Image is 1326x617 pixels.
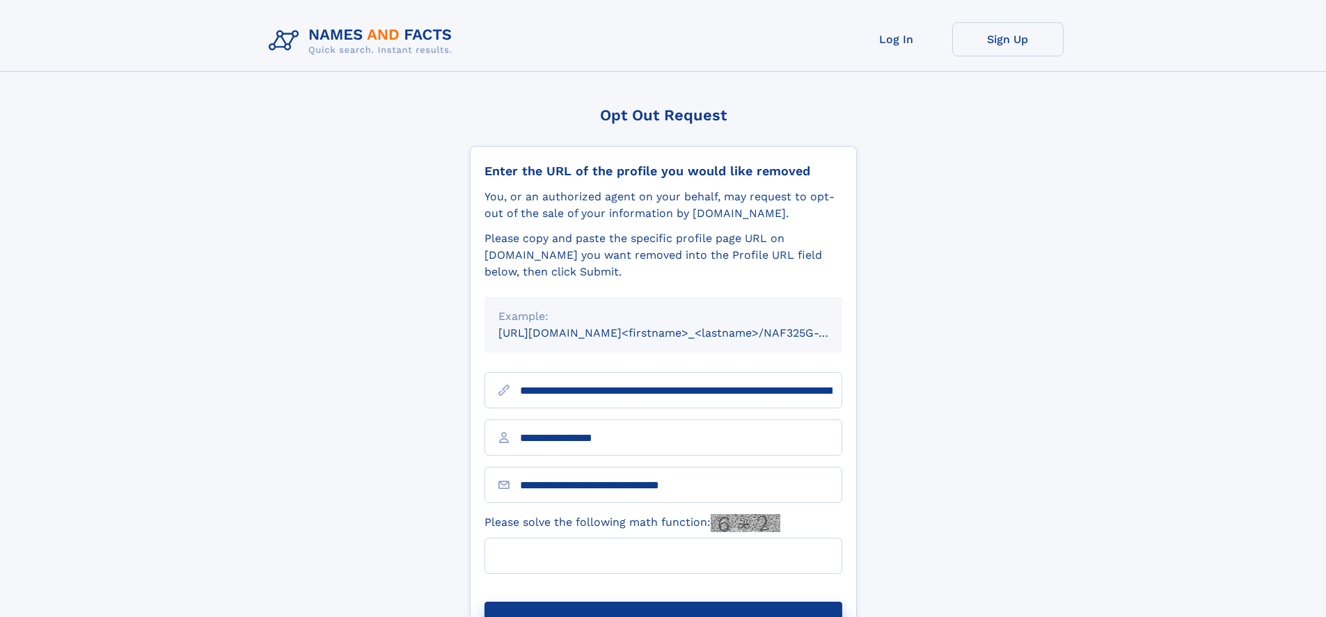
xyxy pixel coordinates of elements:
small: [URL][DOMAIN_NAME]<firstname>_<lastname>/NAF325G-xxxxxxxx [498,326,869,339]
a: Sign Up [952,22,1064,56]
img: Logo Names and Facts [263,22,464,60]
div: Please copy and paste the specific profile page URL on [DOMAIN_NAME] you want removed into the Pr... [484,230,842,280]
div: Opt Out Request [470,106,857,124]
div: Enter the URL of the profile you would like removed [484,163,842,179]
div: You, or an authorized agent on your behalf, may request to opt-out of the sale of your informatio... [484,189,842,222]
a: Log In [841,22,952,56]
div: Example: [498,308,828,325]
label: Please solve the following math function: [484,514,780,532]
